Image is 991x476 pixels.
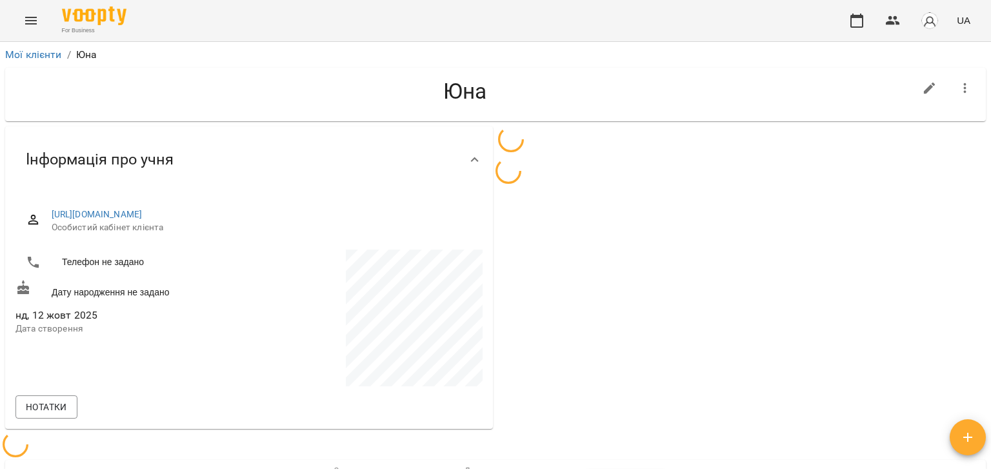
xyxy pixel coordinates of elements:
li: Телефон не задано [15,250,246,275]
div: Дату народження не задано [13,277,249,301]
span: For Business [62,26,126,35]
span: Нотатки [26,399,67,415]
a: [URL][DOMAIN_NAME] [52,209,143,219]
div: Інформація про учня [5,126,493,193]
span: Інформація про учня [26,150,174,170]
a: Мої клієнти [5,48,62,61]
h4: Юна [15,78,914,104]
p: Дата створення [15,322,246,335]
span: нд, 12 жовт 2025 [15,308,246,323]
p: Юна [76,47,97,63]
li: / [67,47,71,63]
span: Особистий кабінет клієнта [52,221,472,234]
nav: breadcrumb [5,47,986,63]
img: Voopty Logo [62,6,126,25]
button: UA [952,8,976,32]
span: UA [957,14,970,27]
img: avatar_s.png [921,12,939,30]
button: Menu [15,5,46,36]
button: Нотатки [15,395,77,419]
